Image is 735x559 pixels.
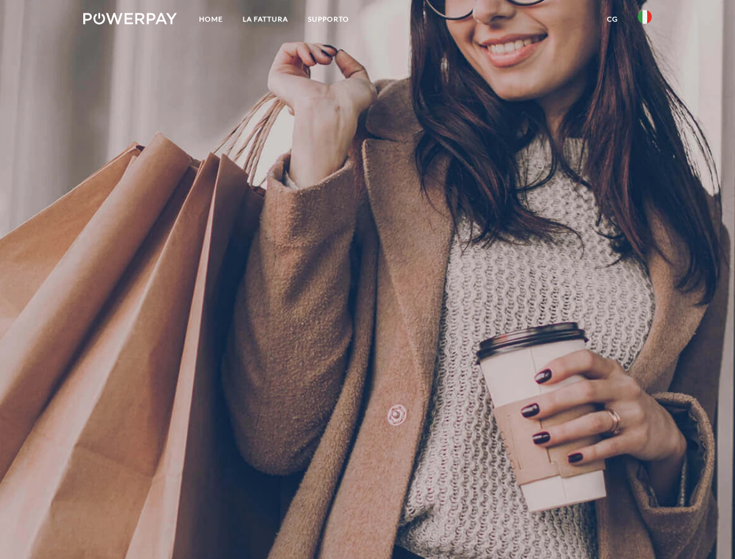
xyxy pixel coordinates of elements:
[597,9,628,30] a: CG
[189,9,233,30] a: Home
[298,9,359,30] a: Supporto
[83,13,177,24] img: logo-powerpay-white.svg
[638,10,652,24] img: it
[233,9,298,30] a: LA FATTURA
